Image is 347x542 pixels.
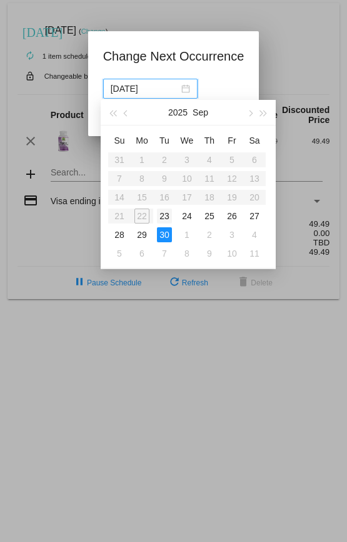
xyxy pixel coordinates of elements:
[131,244,153,263] td: 10/6/2025
[112,246,127,261] div: 5
[108,244,131,263] td: 10/5/2025
[198,244,221,263] td: 10/9/2025
[153,131,176,150] th: Tue
[247,246,262,261] div: 11
[243,244,266,263] td: 10/11/2025
[176,207,198,225] td: 9/24/2025
[243,225,266,244] td: 10/4/2025
[193,100,208,125] button: Sep
[103,46,244,66] h1: Change Next Occurrence
[224,246,239,261] div: 10
[221,207,243,225] td: 9/26/2025
[224,209,239,224] div: 26
[108,225,131,244] td: 9/28/2025
[131,131,153,150] th: Mon
[106,100,119,125] button: Last year (Control + left)
[119,100,133,125] button: Previous month (PageUp)
[202,209,217,224] div: 25
[257,100,271,125] button: Next year (Control + right)
[198,207,221,225] td: 9/25/2025
[157,209,172,224] div: 23
[112,227,127,242] div: 28
[198,225,221,244] td: 10/2/2025
[153,207,176,225] td: 9/23/2025
[168,100,188,125] button: 2025
[157,246,172,261] div: 7
[176,131,198,150] th: Wed
[108,131,131,150] th: Sun
[134,246,149,261] div: 6
[179,209,194,224] div: 24
[153,225,176,244] td: 9/30/2025
[247,209,262,224] div: 27
[176,244,198,263] td: 10/8/2025
[179,246,194,261] div: 8
[202,246,217,261] div: 9
[243,131,266,150] th: Sat
[157,227,172,242] div: 30
[247,227,262,242] div: 4
[243,100,256,125] button: Next month (PageDown)
[131,225,153,244] td: 9/29/2025
[198,131,221,150] th: Thu
[111,82,179,96] input: Select date
[221,131,243,150] th: Fri
[176,225,198,244] td: 10/1/2025
[221,244,243,263] td: 10/10/2025
[179,227,194,242] div: 1
[202,227,217,242] div: 2
[224,227,239,242] div: 3
[243,207,266,225] td: 9/27/2025
[134,227,149,242] div: 29
[153,244,176,263] td: 10/7/2025
[221,225,243,244] td: 10/3/2025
